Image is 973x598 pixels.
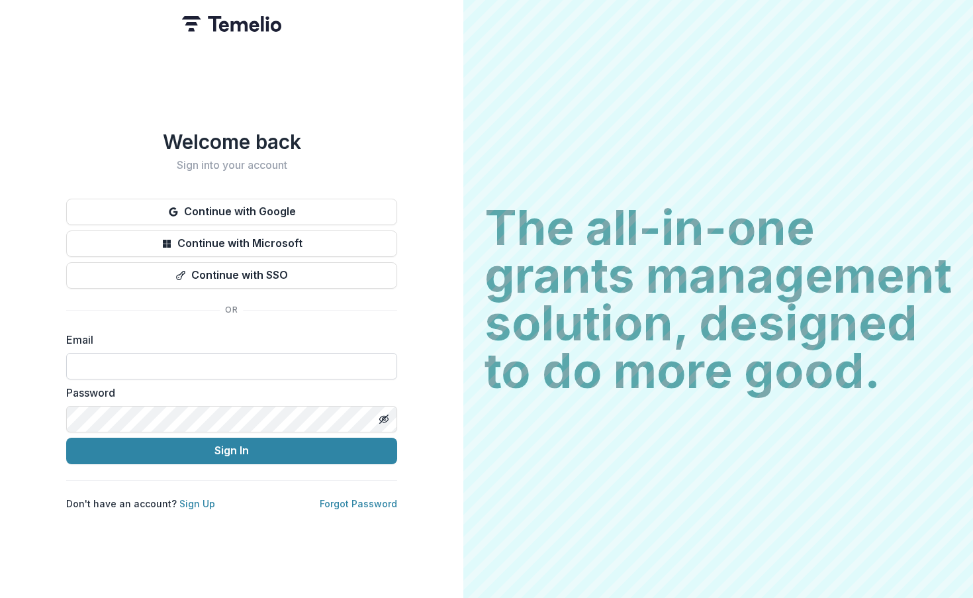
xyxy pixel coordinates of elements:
[373,409,394,430] button: Toggle password visibility
[66,199,397,225] button: Continue with Google
[66,497,215,511] p: Don't have an account?
[179,498,215,509] a: Sign Up
[66,230,397,257] button: Continue with Microsoft
[66,438,397,464] button: Sign In
[66,262,397,289] button: Continue with SSO
[182,16,281,32] img: Temelio
[66,130,397,154] h1: Welcome back
[320,498,397,509] a: Forgot Password
[66,332,389,348] label: Email
[66,159,397,172] h2: Sign into your account
[66,385,389,401] label: Password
